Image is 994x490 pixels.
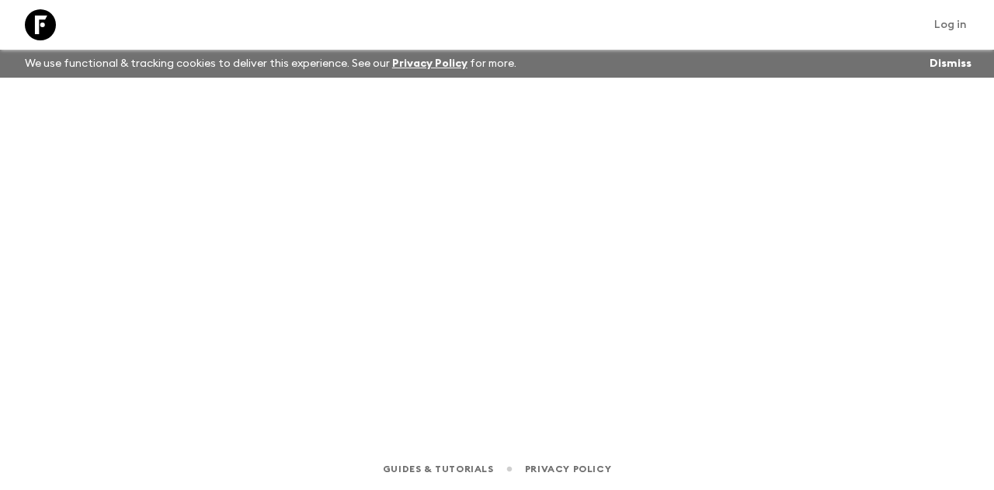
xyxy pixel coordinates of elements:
[525,460,611,478] a: Privacy Policy
[19,50,523,78] p: We use functional & tracking cookies to deliver this experience. See our for more.
[392,58,467,69] a: Privacy Policy
[383,460,494,478] a: Guides & Tutorials
[926,14,975,36] a: Log in
[926,53,975,75] button: Dismiss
